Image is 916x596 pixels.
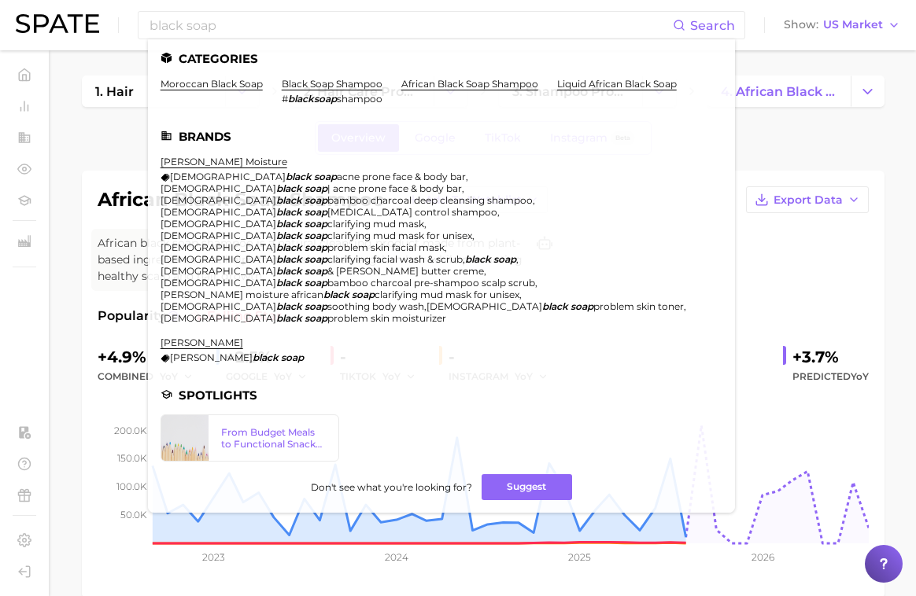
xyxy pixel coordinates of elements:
[327,277,535,289] span: bamboo charcoal pre-shampoo scalp scrub
[305,230,327,241] em: soap
[337,93,382,105] span: shampoo
[327,300,424,312] span: soothing body wash
[305,182,327,194] em: soap
[161,241,276,253] span: [DEMOGRAPHIC_DATA]
[542,300,568,312] em: black
[385,551,408,563] tspan: 2024
[281,351,304,363] em: soap
[161,194,276,206] span: [DEMOGRAPHIC_DATA]
[327,241,445,253] span: problem skin facial mask
[305,218,327,230] em: soap
[161,277,276,289] span: [DEMOGRAPHIC_DATA]
[276,194,302,206] em: black
[161,78,263,90] a: moroccan black soap
[161,52,722,65] li: Categories
[774,193,843,207] span: Export Data
[276,241,302,253] em: black
[780,15,904,35] button: ShowUS Market
[327,265,484,277] span: & [PERSON_NAME] butter creme
[352,289,375,300] em: soap
[305,265,327,277] em: soap
[161,337,243,348] a: [PERSON_NAME]
[161,289,323,300] span: [PERSON_NAME] moisture african
[282,78,382,90] a: black soap shampoo
[327,218,424,230] span: clarifying mud mask
[161,388,722,402] li: Spotlights
[327,206,497,218] span: [MEDICAL_DATA] control shampoo
[593,300,684,312] span: problem skin toner
[276,277,302,289] em: black
[305,194,327,206] em: soap
[161,312,276,324] span: [DEMOGRAPHIC_DATA]
[13,560,36,583] a: Log out. Currently logged in with e-mail stoth@avlon.com.
[482,474,572,500] button: Suggest
[327,253,463,265] span: clarifying facial wash & scrub
[323,289,349,300] em: black
[276,206,302,218] em: black
[327,312,446,324] span: problem skin moisturizer
[276,182,302,194] em: black
[221,426,326,450] div: From Budget Meals to Functional Snacks: Food & Beverage Trends Shaping Consumer Behavior This Sch...
[721,84,837,99] span: 4. african black soap shampoo
[823,20,883,29] span: US Market
[98,367,204,386] div: combined
[427,300,542,312] span: [DEMOGRAPHIC_DATA]
[305,300,327,312] em: soap
[170,171,286,182] span: [DEMOGRAPHIC_DATA]
[276,253,302,265] em: black
[305,253,327,265] em: soap
[253,351,279,363] em: black
[98,344,204,370] div: +4.9%
[305,241,327,253] em: soap
[746,186,869,213] button: Export Data
[690,18,735,33] span: Search
[161,130,722,143] li: Brands
[202,551,225,563] tspan: 2023
[792,367,869,386] span: Predicted
[95,84,134,99] span: 1. hair
[851,75,885,107] button: Change Category
[493,253,516,265] em: soap
[98,235,526,285] span: African black soap shampoo is a natural cleansing product made from plant-based ingredients that ...
[286,171,312,182] em: black
[311,481,472,493] span: Don't see what you're looking for?
[276,300,302,312] em: black
[375,289,519,300] span: clarifying mud mask for unisex
[327,194,533,206] span: bamboo charcoal deep cleansing shampoo
[784,20,818,29] span: Show
[161,156,287,167] a: [PERSON_NAME] moisture
[571,300,593,312] em: soap
[337,171,466,182] span: acne prone face & body bar
[161,230,276,241] span: [DEMOGRAPHIC_DATA]
[161,253,276,265] span: [DEMOGRAPHIC_DATA]
[305,206,327,218] em: soap
[327,230,472,241] span: clarifying mud mask for unisex
[327,182,462,194] span: | acne prone face & body bar
[557,78,677,90] a: liquid african black soap
[82,75,225,107] a: 1. hair
[276,312,302,324] em: black
[465,253,491,265] em: black
[161,414,339,462] a: From Budget Meals to Functional Snacks: Food & Beverage Trends Shaping Consumer Behavior This Sch...
[161,182,276,194] span: [DEMOGRAPHIC_DATA]
[568,551,591,563] tspan: 2025
[276,265,302,277] em: black
[161,300,276,312] span: [DEMOGRAPHIC_DATA]
[161,171,704,324] div: , , , , , , , , , , , , , ,
[16,14,99,33] img: SPATE
[707,75,851,107] a: 4. african black soap shampoo
[314,171,337,182] em: soap
[98,190,385,209] h1: african black soap shampoo
[282,93,288,105] span: #
[98,307,165,326] span: Popularity
[851,370,869,382] span: YoY
[276,230,302,241] em: black
[305,277,327,289] em: soap
[170,351,253,363] span: [PERSON_NAME]
[792,344,869,370] div: +3.7%
[401,78,538,90] a: african black soap shampoo
[161,206,276,218] span: [DEMOGRAPHIC_DATA]
[161,265,276,277] span: [DEMOGRAPHIC_DATA]
[288,93,337,105] em: blacksoap
[305,312,327,324] em: soap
